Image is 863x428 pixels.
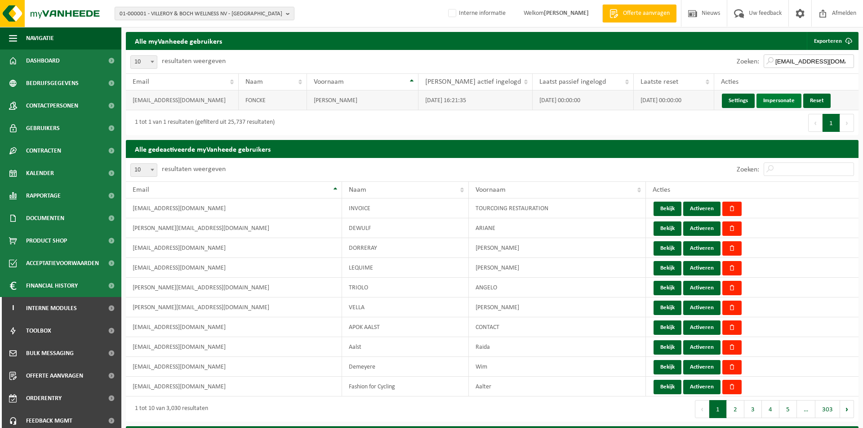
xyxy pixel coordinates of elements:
[9,297,17,320] span: I
[26,320,51,342] span: Toolbox
[130,115,275,131] div: 1 tot 1 van 1 resultaten (gefilterd uit 25,737 resultaten)
[26,72,79,95] span: Bedrijfsgegevens
[683,360,721,374] button: Activeren
[602,5,676,23] a: Offerte aanvragen
[342,297,469,317] td: VELLA
[342,317,469,337] td: APOK AALST
[239,90,307,110] td: FONCKE
[469,377,646,396] td: Aalter
[446,7,506,20] label: Interne informatie
[130,401,208,417] div: 1 tot 10 van 3,030 resultaten
[683,281,721,295] button: Activeren
[245,78,263,86] span: Naam
[26,140,61,162] span: Contracten
[126,218,342,238] td: [PERSON_NAME][EMAIL_ADDRESS][DOMAIN_NAME]
[654,380,681,394] button: Bekijk
[425,78,521,86] span: [PERSON_NAME] actief ingelogd
[342,337,469,357] td: Aalst
[727,400,744,418] button: 2
[654,340,681,355] button: Bekijk
[533,90,634,110] td: [DATE] 00:00:00
[314,78,344,86] span: Voornaam
[26,387,102,410] span: Orderentry Goedkeuring
[654,301,681,315] button: Bekijk
[762,400,779,418] button: 4
[539,78,606,86] span: Laatst passief ingelogd
[126,140,859,158] h2: Alle gedeactiveerde myVanheede gebruikers
[120,7,282,21] span: 01-000001 - VILLEROY & BOCH WELLNESS NV - [GEOGRAPHIC_DATA]
[26,95,78,117] span: Contactpersonen
[823,114,840,132] button: 1
[342,218,469,238] td: DEWULF
[840,400,854,418] button: Next
[756,94,801,108] a: Impersonate
[126,32,231,50] h2: Alle myVanheede gebruikers
[126,90,239,110] td: [EMAIL_ADDRESS][DOMAIN_NAME]
[342,357,469,377] td: Demeyere
[469,198,646,218] td: TOURCOING RESTAURATION
[469,337,646,357] td: Raida
[26,162,54,185] span: Kalender
[342,278,469,297] td: TRIOLO
[654,320,681,335] button: Bekijk
[840,114,854,132] button: Next
[621,9,672,18] span: Offerte aanvragen
[476,186,506,194] span: Voornaam
[737,58,759,65] label: Zoeken:
[654,221,681,236] button: Bekijk
[807,32,858,50] a: Exporteren
[418,90,533,110] td: [DATE] 16:21:35
[26,50,60,72] span: Dashboard
[162,58,226,65] label: resultaten weergeven
[133,186,149,194] span: Email
[26,207,64,230] span: Documenten
[721,78,738,86] span: Acties
[469,317,646,337] td: CONTACT
[126,377,342,396] td: [EMAIL_ADDRESS][DOMAIN_NAME]
[641,78,678,86] span: Laatste reset
[26,252,99,275] span: Acceptatievoorwaarden
[126,198,342,218] td: [EMAIL_ADDRESS][DOMAIN_NAME]
[349,186,366,194] span: Naam
[133,78,149,86] span: Email
[126,337,342,357] td: [EMAIL_ADDRESS][DOMAIN_NAME]
[683,301,721,315] button: Activeren
[469,238,646,258] td: [PERSON_NAME]
[26,185,61,207] span: Rapportage
[722,94,755,108] a: Settings
[126,297,342,317] td: [PERSON_NAME][EMAIL_ADDRESS][DOMAIN_NAME]
[737,166,759,173] label: Zoeken:
[779,400,797,418] button: 5
[342,377,469,396] td: Fashion for Cycling
[126,357,342,377] td: [EMAIL_ADDRESS][DOMAIN_NAME]
[126,317,342,337] td: [EMAIL_ADDRESS][DOMAIN_NAME]
[469,218,646,238] td: ARIANE
[815,400,840,418] button: 303
[744,400,762,418] button: 3
[342,258,469,278] td: LEQUIME
[26,230,67,252] span: Product Shop
[683,320,721,335] button: Activeren
[654,261,681,275] button: Bekijk
[634,90,714,110] td: [DATE] 00:00:00
[808,114,823,132] button: Previous
[469,278,646,297] td: ANGELO
[683,221,721,236] button: Activeren
[26,275,78,297] span: Financial History
[26,117,60,140] span: Gebruikers
[653,186,670,194] span: Acties
[131,164,157,176] span: 10
[683,380,721,394] button: Activeren
[126,278,342,297] td: [PERSON_NAME][EMAIL_ADDRESS][DOMAIN_NAME]
[683,261,721,275] button: Activeren
[709,400,727,418] button: 1
[126,258,342,278] td: [EMAIL_ADDRESS][DOMAIN_NAME]
[126,238,342,258] td: [EMAIL_ADDRESS][DOMAIN_NAME]
[683,241,721,256] button: Activeren
[469,357,646,377] td: Wim
[26,365,83,387] span: Offerte aanvragen
[654,281,681,295] button: Bekijk
[307,90,418,110] td: [PERSON_NAME]
[130,163,157,177] span: 10
[544,10,589,17] strong: [PERSON_NAME]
